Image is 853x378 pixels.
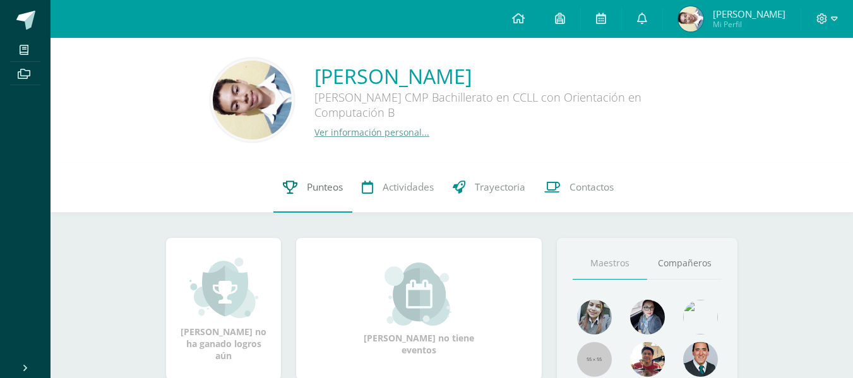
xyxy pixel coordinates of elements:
[475,180,525,194] span: Trayectoria
[577,342,612,377] img: 55x55
[573,247,647,280] a: Maestros
[179,256,268,362] div: [PERSON_NAME] no ha ganado logros aún
[535,162,623,213] a: Contactos
[443,162,535,213] a: Trayectoria
[630,342,665,377] img: 11152eb22ca3048aebc25a5ecf6973a7.png
[385,263,453,326] img: event_small.png
[273,162,352,213] a: Punteos
[630,300,665,334] img: b8baad08a0802a54ee139394226d2cf3.png
[713,8,785,20] span: [PERSON_NAME]
[307,180,343,194] span: Punteos
[314,126,429,138] a: Ver información personal...
[713,19,785,30] span: Mi Perfil
[213,61,292,139] img: 89706c57ef2725daee2eab2f3f13e3ac.png
[678,6,703,32] img: 0e05097b68e5ed5f7dd6f9503ba2bd59.png
[352,162,443,213] a: Actividades
[314,62,693,90] a: [PERSON_NAME]
[577,300,612,334] img: 45bd7986b8947ad7e5894cbc9b781108.png
[189,256,258,319] img: achievement_small.png
[683,300,718,334] img: c25c8a4a46aeab7e345bf0f34826bacf.png
[314,90,693,126] div: [PERSON_NAME] CMP Bachillerato en CCLL con Orientación en Computación B
[647,247,722,280] a: Compañeros
[383,180,434,194] span: Actividades
[570,180,614,194] span: Contactos
[356,263,482,356] div: [PERSON_NAME] no tiene eventos
[683,342,718,377] img: eec80b72a0218df6e1b0c014193c2b59.png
